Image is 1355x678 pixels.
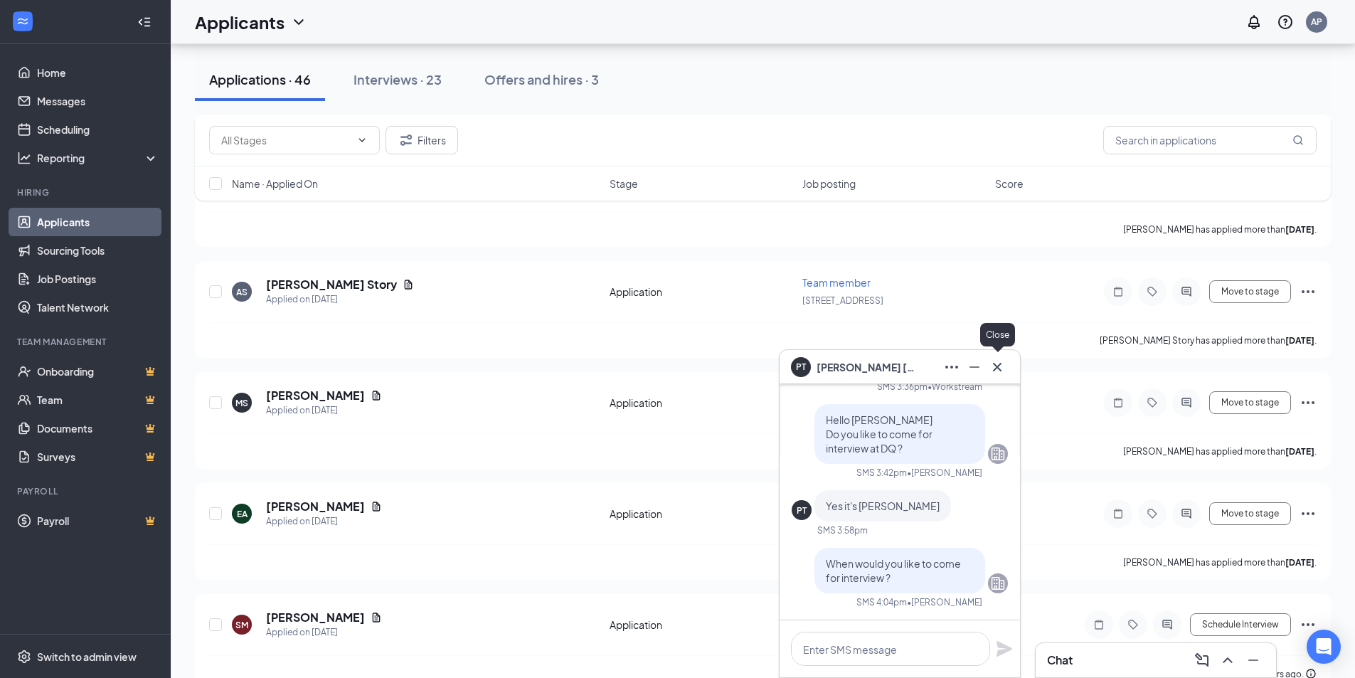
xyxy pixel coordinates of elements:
[356,134,368,146] svg: ChevronDown
[856,596,907,608] div: SMS 4:04pm
[1047,652,1073,668] h3: Chat
[1110,286,1127,297] svg: Note
[989,445,1006,462] svg: Company
[484,70,599,88] div: Offers and hires · 3
[1144,286,1161,297] svg: Tag
[610,507,794,521] div: Application
[37,58,159,87] a: Home
[856,467,907,479] div: SMS 3:42pm
[266,514,382,529] div: Applied on [DATE]
[237,508,248,520] div: EA
[1191,649,1213,672] button: ComposeMessage
[877,381,928,393] div: SMS 3:36pm
[232,176,318,191] span: Name · Applied On
[37,265,159,293] a: Job Postings
[907,467,982,479] span: • [PERSON_NAME]
[995,176,1024,191] span: Score
[1277,14,1294,31] svg: QuestionInfo
[1103,126,1317,154] input: Search in applications
[802,176,856,191] span: Job posting
[980,323,1015,346] div: Close
[1123,556,1317,568] p: [PERSON_NAME] has applied more than .
[37,386,159,414] a: TeamCrown
[1245,14,1263,31] svg: Notifications
[37,650,137,664] div: Switch to admin view
[963,356,986,378] button: Minimize
[17,650,31,664] svg: Settings
[1144,508,1161,519] svg: Tag
[137,15,152,29] svg: Collapse
[37,293,159,322] a: Talent Network
[1216,649,1239,672] button: ChevronUp
[37,208,159,236] a: Applicants
[221,132,351,148] input: All Stages
[1300,616,1317,633] svg: Ellipses
[1209,502,1291,525] button: Move to stage
[371,390,382,401] svg: Document
[16,14,30,28] svg: WorkstreamLogo
[1285,446,1314,457] b: [DATE]
[1123,445,1317,457] p: [PERSON_NAME] has applied more than .
[1178,286,1195,297] svg: ActiveChat
[1194,652,1211,669] svg: ComposeMessage
[37,151,159,165] div: Reporting
[235,619,248,631] div: SM
[17,336,156,348] div: Team Management
[386,126,458,154] button: Filter Filters
[195,10,285,34] h1: Applicants
[610,618,794,632] div: Application
[610,396,794,410] div: Application
[986,356,1009,378] button: Cross
[403,279,414,290] svg: Document
[1307,630,1341,664] div: Open Intercom Messenger
[266,403,382,418] div: Applied on [DATE]
[826,413,932,455] span: Hello [PERSON_NAME] Do you like to come for interview at DQ ?
[37,507,159,535] a: PayrollCrown
[966,359,983,376] svg: Minimize
[1159,619,1176,630] svg: ActiveChat
[266,610,365,625] h5: [PERSON_NAME]
[17,485,156,497] div: Payroll
[235,397,248,409] div: MS
[1110,508,1127,519] svg: Note
[1285,224,1314,235] b: [DATE]
[907,596,982,608] span: • [PERSON_NAME]
[371,501,382,512] svg: Document
[826,557,961,584] span: When would you like to come for interview ?
[1300,283,1317,300] svg: Ellipses
[940,356,963,378] button: Ellipses
[989,575,1006,592] svg: Company
[1245,652,1262,669] svg: Minimize
[826,499,940,512] span: Yes it's [PERSON_NAME]
[37,357,159,386] a: OnboardingCrown
[1110,397,1127,408] svg: Note
[371,612,382,623] svg: Document
[209,70,311,88] div: Applications · 46
[802,276,871,289] span: Team member
[797,504,807,517] div: PT
[1190,613,1291,636] button: Schedule Interview
[817,359,916,375] span: [PERSON_NAME] [PERSON_NAME]
[610,285,794,299] div: Application
[290,14,307,31] svg: ChevronDown
[1209,280,1291,303] button: Move to stage
[266,499,365,514] h5: [PERSON_NAME]
[1292,134,1304,146] svg: MagnifyingGlass
[354,70,442,88] div: Interviews · 23
[1300,505,1317,522] svg: Ellipses
[928,381,982,393] span: • Workstream
[996,640,1013,657] svg: Plane
[989,359,1006,376] svg: Cross
[1144,397,1161,408] svg: Tag
[1209,391,1291,414] button: Move to stage
[1219,652,1236,669] svg: ChevronUp
[37,236,159,265] a: Sourcing Tools
[398,132,415,149] svg: Filter
[1125,619,1142,630] svg: Tag
[236,286,248,298] div: AS
[1090,619,1107,630] svg: Note
[610,176,638,191] span: Stage
[1242,649,1265,672] button: Minimize
[37,87,159,115] a: Messages
[37,115,159,144] a: Scheduling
